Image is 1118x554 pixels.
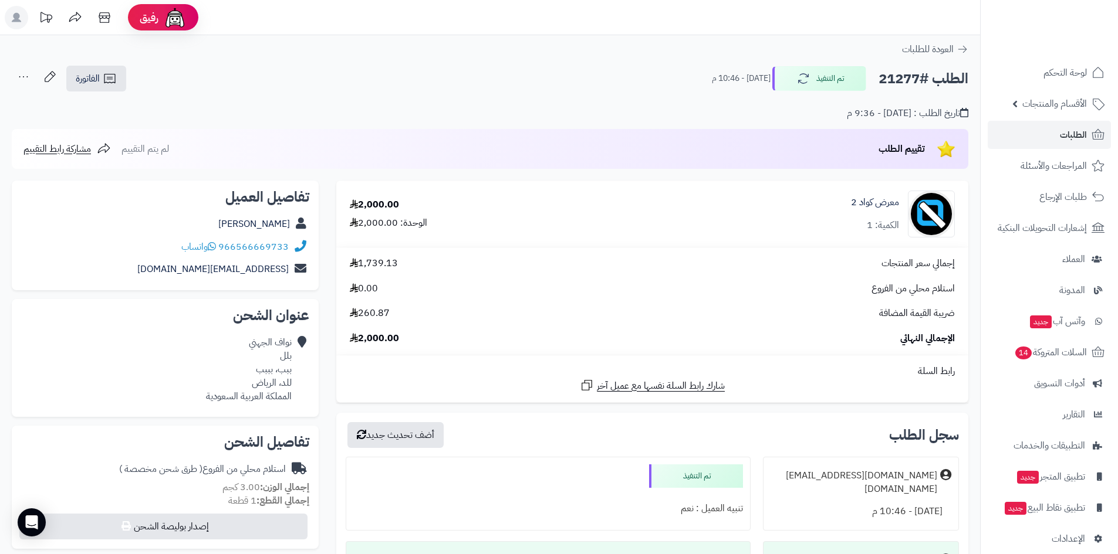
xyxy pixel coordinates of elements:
[988,338,1111,366] a: السلات المتروكة14
[998,220,1087,236] span: إشعارات التحويلات البنكية
[163,6,187,29] img: ai-face.png
[350,307,390,320] span: 260.87
[341,365,964,378] div: رابط السلة
[900,332,955,345] span: الإجمالي النهائي
[902,42,968,56] a: العودة للطلبات
[988,307,1111,335] a: وآتس آبجديد
[1043,64,1087,81] span: لوحة التحكم
[1016,468,1085,485] span: تطبيق المتجر
[988,214,1111,242] a: إشعارات التحويلات البنكية
[988,525,1111,553] a: الإعدادات
[218,240,289,254] a: 966566669733
[988,59,1111,87] a: لوحة التحكم
[988,245,1111,273] a: العملاء
[350,257,398,270] span: 1,739.13
[1005,502,1026,515] span: جديد
[1022,96,1087,112] span: الأقسام والمنتجات
[19,514,308,539] button: إصدار بوليصة الشحن
[1030,315,1052,328] span: جديد
[121,142,169,156] span: لم يتم التقييم
[18,508,46,536] div: Open Intercom Messenger
[879,67,968,91] h2: الطلب #21277
[879,307,955,320] span: ضريبة القيمة المضافة
[988,152,1111,180] a: المراجعات والأسئلة
[1038,32,1107,56] img: logo-2.png
[1029,313,1085,329] span: وآتس آب
[23,142,111,156] a: مشاركة رابط التقييم
[353,497,742,520] div: تنبيه العميل : نعم
[21,190,309,204] h2: تفاصيل العميل
[350,282,378,295] span: 0.00
[988,276,1111,304] a: المدونة
[350,216,427,230] div: الوحدة: 2,000.00
[988,431,1111,460] a: التطبيقات والخدمات
[31,6,60,32] a: تحديثات المنصة
[772,66,866,91] button: تم التنفيذ
[1004,499,1085,516] span: تطبيق نقاط البيع
[21,308,309,322] h2: عنوان الشحن
[1014,344,1087,361] span: السلات المتروكة
[988,400,1111,429] a: التقارير
[908,191,954,237] img: no_image-90x90.png
[140,11,158,25] span: رفيق
[771,469,937,496] div: [DOMAIN_NAME][EMAIL_ADDRESS][DOMAIN_NAME]
[988,183,1111,211] a: طلبات الإرجاع
[988,369,1111,397] a: أدوات التسويق
[872,282,955,295] span: استلام محلي من الفروع
[649,464,743,488] div: تم التنفيذ
[881,257,955,270] span: إجمالي سعر المنتجات
[879,142,925,156] span: تقييم الطلب
[597,379,725,393] span: شارك رابط السلة نفسها مع عميل آخر
[347,422,444,448] button: أضف تحديث جديد
[1034,375,1085,392] span: أدوات التسويق
[988,121,1111,149] a: الطلبات
[988,494,1111,522] a: تطبيق نقاط البيعجديد
[222,480,309,494] small: 3.00 كجم
[181,240,216,254] a: واتساب
[851,196,899,209] a: معرض كواد 2
[1014,437,1085,454] span: التطبيقات والخدمات
[1060,127,1087,143] span: الطلبات
[256,494,309,508] strong: إجمالي القطع:
[228,494,309,508] small: 1 قطعة
[1063,406,1085,423] span: التقارير
[76,72,100,86] span: الفاتورة
[350,198,399,212] div: 2,000.00
[23,142,91,156] span: مشاركة رابط التقييم
[1021,158,1087,174] span: المراجعات والأسئلة
[119,463,286,476] div: استلام محلي من الفروع
[66,66,126,91] a: الفاتورة
[1039,189,1087,205] span: طلبات الإرجاع
[889,428,959,442] h3: سجل الطلب
[137,262,289,276] a: [EMAIL_ADDRESS][DOMAIN_NAME]
[1062,251,1085,267] span: العملاء
[988,463,1111,491] a: تطبيق المتجرجديد
[1017,471,1039,484] span: جديد
[119,462,202,476] span: ( طرق شحن مخصصة )
[1059,282,1085,298] span: المدونة
[771,500,951,523] div: [DATE] - 10:46 م
[867,219,899,232] div: الكمية: 1
[21,435,309,449] h2: تفاصيل الشحن
[1052,531,1085,547] span: الإعدادات
[902,42,954,56] span: العودة للطلبات
[218,217,290,231] a: [PERSON_NAME]
[712,73,771,84] small: [DATE] - 10:46 م
[580,378,725,393] a: شارك رابط السلة نفسها مع عميل آخر
[350,332,399,345] span: 2,000.00
[260,480,309,494] strong: إجمالي الوزن:
[206,336,292,403] div: نواف الجهني بلل ببب، بببب للد، الرياض المملكة العربية السعودية
[1015,346,1032,359] span: 14
[847,107,968,120] div: تاريخ الطلب : [DATE] - 9:36 م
